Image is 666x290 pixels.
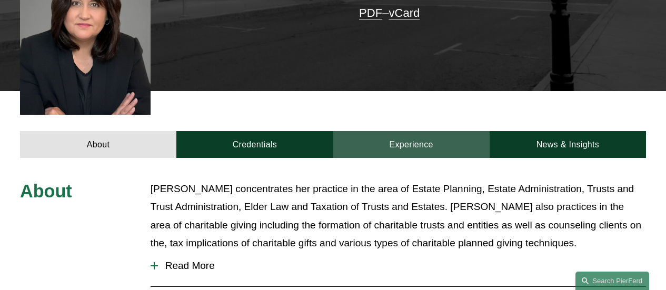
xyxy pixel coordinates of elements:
[20,131,176,158] a: About
[151,180,646,252] p: [PERSON_NAME] concentrates her practice in the area of Estate Planning, Estate Administration, Tr...
[151,252,646,279] button: Read More
[575,272,649,290] a: Search this site
[359,6,382,19] a: PDF
[158,260,646,272] span: Read More
[490,131,646,158] a: News & Insights
[389,6,420,19] a: vCard
[20,181,72,201] span: About
[176,131,333,158] a: Credentials
[333,131,490,158] a: Experience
